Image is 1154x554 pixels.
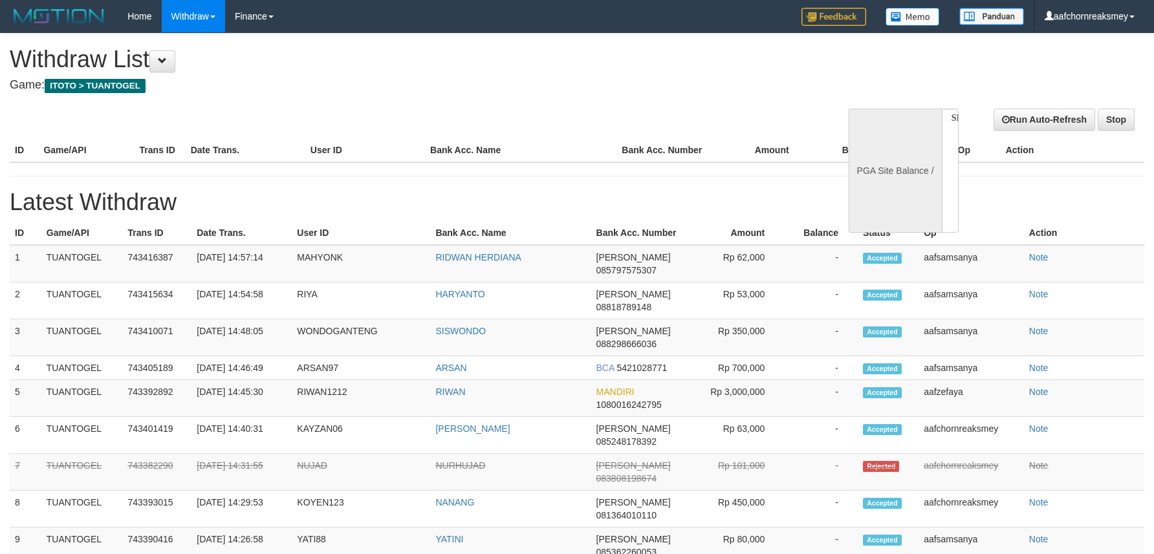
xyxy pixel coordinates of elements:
[596,289,671,299] span: [PERSON_NAME]
[10,47,756,72] h1: Withdraw List
[712,138,808,162] th: Amount
[122,454,191,491] td: 743382290
[1001,138,1144,162] th: Action
[41,221,123,245] th: Game/API
[697,491,784,527] td: Rp 450,000
[45,79,146,93] span: ITOTO > TUANTOGEL
[10,6,108,26] img: MOTION_logo.png
[1029,423,1049,434] a: Note
[191,454,292,491] td: [DATE] 14:31:55
[863,363,902,374] span: Accepted
[863,253,902,264] span: Accepted
[292,356,430,380] td: ARSAN97
[784,221,858,245] th: Balance
[10,491,41,527] td: 8
[919,491,1024,527] td: aafchornreaksmey
[697,380,784,417] td: Rp 3,000,000
[135,138,186,162] th: Trans ID
[596,265,657,275] span: 085797575307
[863,498,902,509] span: Accepted
[919,454,1024,491] td: aafchornreaksmey
[596,423,671,434] span: [PERSON_NAME]
[435,423,510,434] a: [PERSON_NAME]
[1029,534,1049,544] a: Note
[596,436,657,447] span: 085248178392
[801,8,866,26] img: Feedback.jpg
[10,356,41,380] td: 4
[863,461,899,472] span: Rejected
[435,363,466,373] a: ARSAN
[41,454,123,491] td: TUANTOGEL
[919,221,1024,245] th: Op
[1029,326,1049,336] a: Note
[292,221,430,245] th: User ID
[784,491,858,527] td: -
[697,319,784,356] td: Rp 350,000
[191,356,292,380] td: [DATE] 14:46:49
[10,138,38,162] th: ID
[1098,109,1135,131] a: Stop
[292,380,430,417] td: RIWAN1212
[863,535,902,546] span: Accepted
[697,245,784,282] td: Rp 62,000
[919,319,1024,356] td: aafsamsanya
[886,8,940,26] img: Button%20Memo.svg
[1029,387,1049,397] a: Note
[435,289,484,299] a: HARYANTO
[596,363,615,373] span: BCA
[122,380,191,417] td: 743392892
[596,460,671,471] span: [PERSON_NAME]
[1029,252,1049,262] a: Note
[616,138,712,162] th: Bank Acc. Number
[292,491,430,527] td: KOYEN123
[591,221,698,245] th: Bank Acc. Number
[435,387,465,397] a: RIWAN
[186,138,305,162] th: Date Trans.
[10,417,41,454] td: 6
[10,380,41,417] td: 5
[784,245,858,282] td: -
[919,417,1024,454] td: aafchornreaksmey
[435,460,485,471] a: NURHUJAD
[10,454,41,491] td: 7
[122,245,191,282] td: 743416387
[697,221,784,245] th: Amount
[697,282,784,319] td: Rp 53,000
[10,79,756,92] h4: Game:
[809,138,897,162] th: Balance
[1029,363,1049,373] a: Note
[994,109,1095,131] a: Run Auto-Refresh
[10,245,41,282] td: 1
[1029,460,1049,471] a: Note
[38,138,134,162] th: Game/API
[863,290,902,301] span: Accepted
[863,424,902,435] span: Accepted
[596,497,671,507] span: [PERSON_NAME]
[41,417,123,454] td: TUANTOGEL
[41,380,123,417] td: TUANTOGEL
[697,356,784,380] td: Rp 700,000
[919,356,1024,380] td: aafsamsanya
[191,245,292,282] td: [DATE] 14:57:14
[122,356,191,380] td: 743405189
[191,380,292,417] td: [DATE] 14:45:30
[953,138,1001,162] th: Op
[616,363,667,373] span: 5421028771
[919,282,1024,319] td: aafsamsanya
[596,510,657,520] span: 081364010110
[41,491,123,527] td: TUANTOGEL
[435,326,486,336] a: SISWONDO
[41,282,123,319] td: TUANTOGEL
[596,252,671,262] span: [PERSON_NAME]
[435,534,463,544] a: YATINI
[863,387,902,398] span: Accepted
[596,302,652,312] span: 08818789148
[305,138,425,162] th: User ID
[122,417,191,454] td: 743401419
[596,387,635,397] span: MANDIRI
[784,417,858,454] td: -
[596,400,662,410] span: 1080016242795
[41,319,123,356] td: TUANTOGEL
[122,221,191,245] th: Trans ID
[784,454,858,491] td: -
